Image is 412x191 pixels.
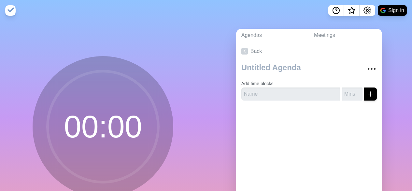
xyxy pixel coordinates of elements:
[236,29,309,42] a: Agendas
[236,42,382,60] a: Back
[365,62,378,75] button: More
[5,5,16,16] img: timeblocks logo
[241,81,274,86] label: Add time blocks
[360,5,375,16] button: Settings
[241,88,340,101] input: Name
[328,5,344,16] button: Help
[309,29,382,42] a: Meetings
[344,5,360,16] button: What’s new
[378,5,407,16] button: Sign in
[380,8,386,13] img: google logo
[342,88,362,101] input: Mins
